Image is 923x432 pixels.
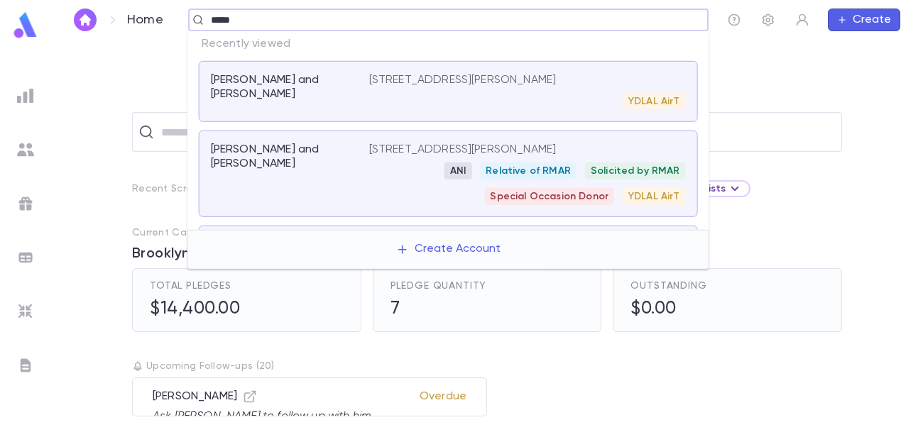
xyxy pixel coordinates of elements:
p: Home [127,12,163,28]
span: Special Occasion Donor [484,191,614,202]
span: YDLAL AirT [623,191,686,202]
p: Overdue [420,389,466,423]
p: [PERSON_NAME] and [PERSON_NAME] [211,143,352,171]
span: Relative of RMAR [480,165,577,177]
p: [STREET_ADDRESS][PERSON_NAME] [369,143,557,157]
p: Ask [PERSON_NAME] to follow up with him [153,409,371,423]
h5: 7 [390,299,487,320]
img: home_white.a664292cf8c1dea59945f0da9f25487c.svg [77,14,94,26]
p: Recent Scratch Lists [132,183,234,194]
p: Current Campaign [132,227,224,238]
p: Recently viewed [187,31,709,57]
span: Solicited by RMAR [585,165,686,177]
span: Outstanding [630,280,706,292]
img: letters_grey.7941b92b52307dd3b8a917253454ce1c.svg [17,357,34,374]
span: Pledge Quantity [390,280,487,292]
p: [PERSON_NAME] [153,389,371,404]
img: imports_grey.530a8a0e642e233f2baf0ef88e8c9fcb.svg [17,303,34,320]
button: Create Account [385,236,512,262]
img: batches_grey.339ca447c9d9533ef1741baa751efc33.svg [17,249,34,266]
button: Create [828,9,900,31]
img: students_grey.60c7aba0da46da39d6d829b817ac14fc.svg [17,141,34,158]
p: [PERSON_NAME] and [PERSON_NAME] [211,73,352,101]
img: logo [11,11,40,39]
span: Total Pledges [150,280,231,292]
img: campaigns_grey.99e729a5f7ee94e3726e6486bddda8f1.svg [17,195,34,212]
img: reports_grey.c525e4749d1bce6a11f5fe2a8de1b229.svg [17,87,34,104]
p: [STREET_ADDRESS][PERSON_NAME] [369,73,557,87]
h5: $14,400.00 [150,299,240,320]
p: Upcoming Follow-ups ( 20 ) [132,360,842,372]
span: Brooklyn 2025 [132,245,227,262]
span: ANI [444,165,471,177]
span: YDLAL AirT [623,96,686,107]
h5: $0.00 [630,299,706,320]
